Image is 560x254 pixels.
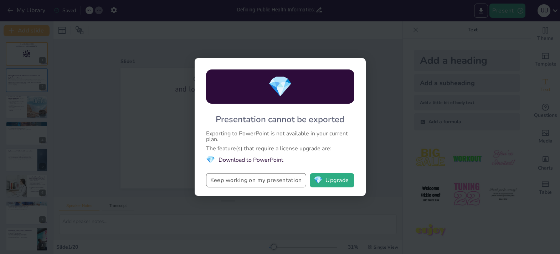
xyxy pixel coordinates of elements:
[206,155,354,165] li: Download to PowerPoint
[310,173,354,187] button: diamondUpgrade
[206,173,306,187] button: Keep working on my presentation
[268,73,293,100] span: diamond
[314,177,323,184] span: diamond
[216,114,344,125] div: Presentation cannot be exported
[206,131,354,142] div: Exporting to PowerPoint is not available in your current plan.
[206,155,215,165] span: diamond
[206,146,354,151] div: The feature(s) that require a license upgrade are:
